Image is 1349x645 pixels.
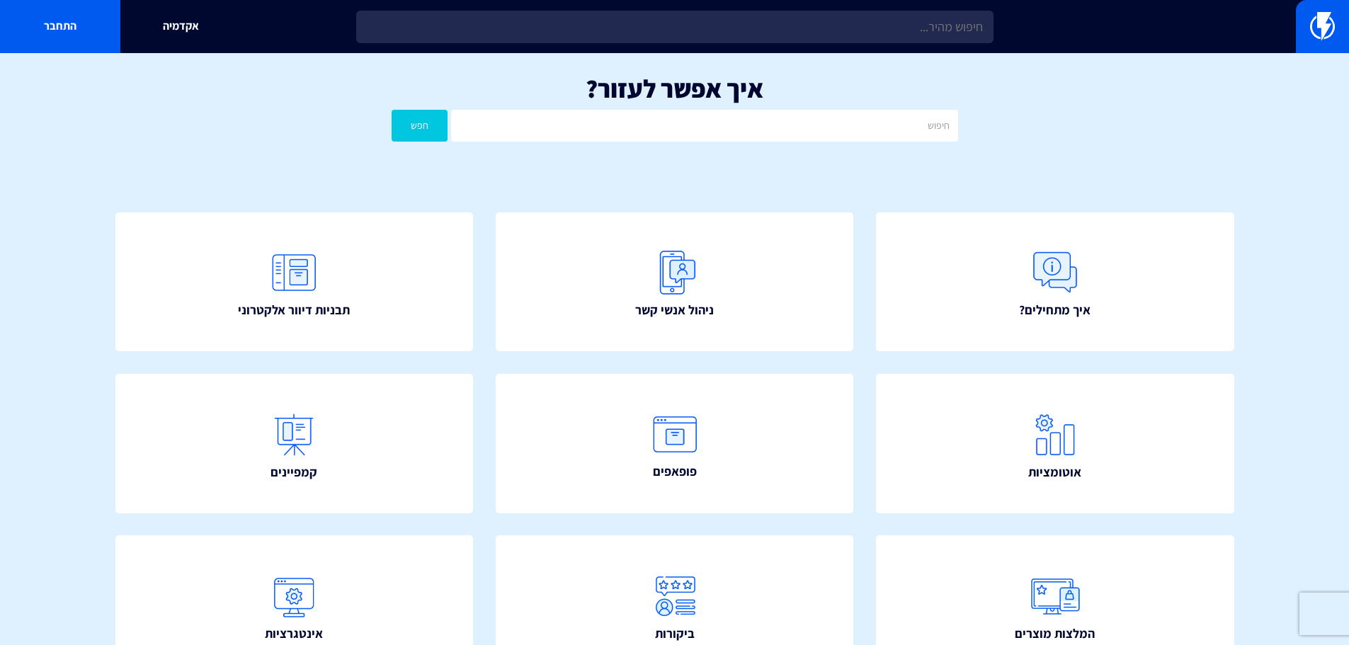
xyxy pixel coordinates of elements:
span: ניהול אנשי קשר [635,301,714,319]
input: חיפוש מהיר... [356,11,994,43]
input: חיפוש [451,110,957,142]
a: ניהול אנשי קשר [496,212,854,352]
a: איך מתחילים? [876,212,1234,352]
a: אוטומציות [876,374,1234,513]
span: פופאפים [653,462,697,481]
button: חפש [392,110,448,142]
a: פופאפים [496,374,854,513]
span: אוטומציות [1028,463,1081,481]
a: תבניות דיוור אלקטרוני [115,212,474,352]
a: קמפיינים [115,374,474,513]
span: המלצות מוצרים [1015,624,1095,643]
span: אינטגרציות [265,624,323,643]
span: ביקורות [655,624,695,643]
span: קמפיינים [271,463,317,481]
span: תבניות דיוור אלקטרוני [238,301,350,319]
span: איך מתחילים? [1019,301,1091,319]
h1: איך אפשר לעזור? [21,74,1328,103]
